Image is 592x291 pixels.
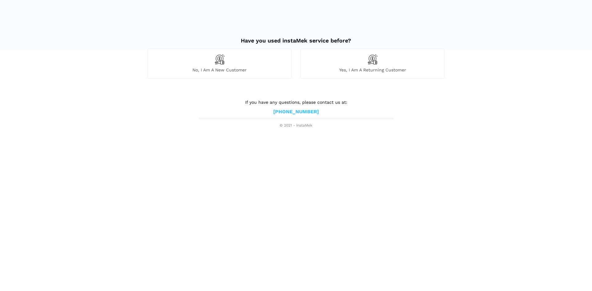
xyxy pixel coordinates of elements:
span: No, I am a new customer [148,67,291,73]
span: © 2021 - instaMek [199,123,393,128]
a: [PHONE_NUMBER] [273,109,319,115]
span: Yes, I am a returning customer [301,67,444,73]
h2: Have you used instaMek service before? [148,31,444,44]
p: If you have any questions, please contact us at: [199,99,393,106]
